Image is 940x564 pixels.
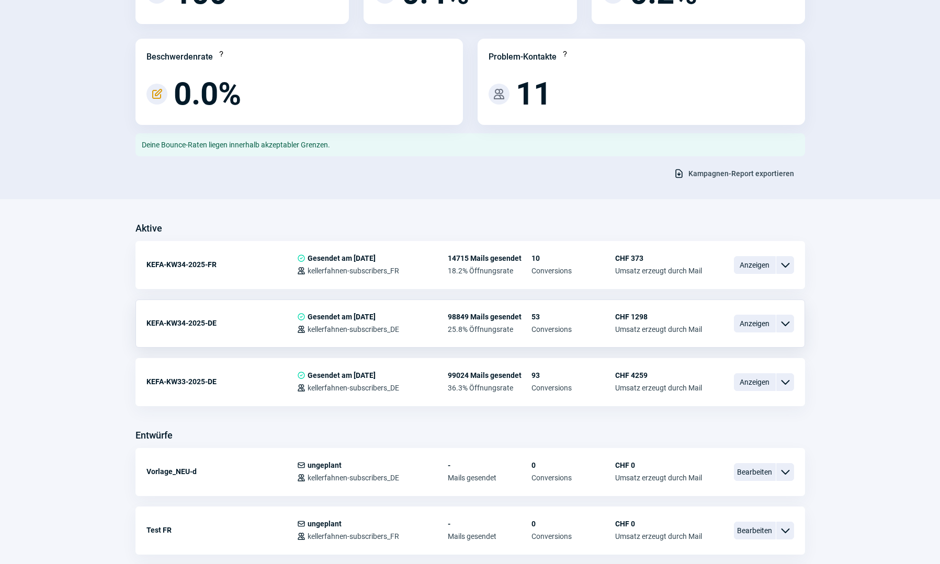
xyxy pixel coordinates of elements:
[663,165,805,182] button: Kampagnen-Report exportieren
[531,474,615,482] span: Conversions
[615,520,702,528] span: CHF 0
[531,254,615,262] span: 10
[448,384,531,392] span: 36.3% Öffnungsrate
[615,254,702,262] span: CHF 373
[531,532,615,540] span: Conversions
[146,520,297,540] div: Test FR
[489,51,557,63] div: Problem-Kontakte
[174,78,241,110] span: 0.0%
[615,371,702,379] span: CHF 4259
[688,165,794,182] span: Kampagnen-Report exportieren
[615,384,702,392] span: Umsatz erzeugt durch Mail
[531,267,615,275] span: Conversions
[615,461,702,469] span: CHF 0
[448,325,531,333] span: 25.8% Öffnungsrate
[146,254,297,275] div: KEFA-KW34-2025-FR
[615,474,702,482] span: Umsatz erzeugt durch Mail
[448,313,531,321] span: 98849 Mails gesendet
[308,474,399,482] span: kellerfahnen-subscribers_DE
[734,315,776,332] span: Anzeigen
[531,461,615,469] span: 0
[308,384,399,392] span: kellerfahnen-subscribers_DE
[516,78,551,110] span: 11
[615,313,702,321] span: CHF 1298
[146,313,297,333] div: KEFA-KW34-2025-DE
[308,371,376,379] span: Gesendet am [DATE]
[308,254,376,262] span: Gesendet am [DATE]
[135,133,805,156] div: Deine Bounce-Raten liegen innerhalb akzeptabler Grenzen.
[734,463,776,481] span: Bearbeiten
[448,474,531,482] span: Mails gesendet
[448,254,531,262] span: 14715 Mails gesendet
[531,520,615,528] span: 0
[734,373,776,391] span: Anzeigen
[308,520,342,528] span: ungeplant
[135,220,162,237] h3: Aktive
[308,461,342,469] span: ungeplant
[308,532,399,540] span: kellerfahnen-subscribers_FR
[531,371,615,379] span: 93
[448,532,531,540] span: Mails gesendet
[531,325,615,333] span: Conversions
[734,256,776,274] span: Anzeigen
[448,267,531,275] span: 18.2% Öffnungsrate
[531,313,615,321] span: 53
[308,325,399,333] span: kellerfahnen-subscribers_DE
[448,520,531,528] span: -
[615,325,702,333] span: Umsatz erzeugt durch Mail
[308,267,399,275] span: kellerfahnen-subscribers_FR
[615,267,702,275] span: Umsatz erzeugt durch Mail
[135,427,173,444] h3: Entwürfe
[146,461,297,482] div: Vorlage_NEU-d
[448,461,531,469] span: -
[531,384,615,392] span: Conversions
[734,522,776,539] span: Bearbeiten
[448,371,531,379] span: 99024 Mails gesendet
[146,51,213,63] div: Beschwerdenrate
[146,371,297,392] div: KEFA-KW33-2025-DE
[615,532,702,540] span: Umsatz erzeugt durch Mail
[308,313,376,321] span: Gesendet am [DATE]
